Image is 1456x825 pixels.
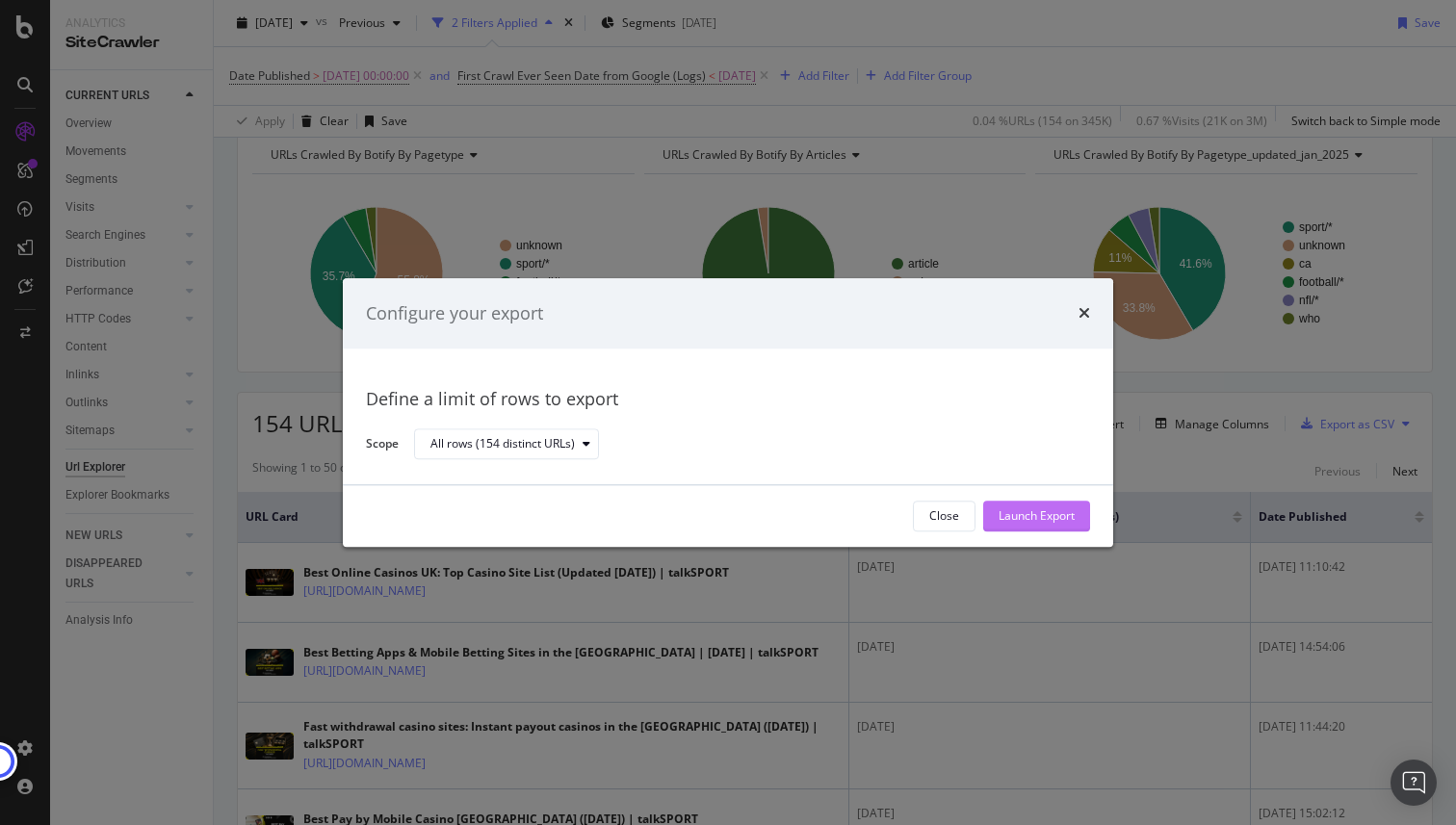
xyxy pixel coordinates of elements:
button: Launch Export [983,501,1090,531]
button: All rows (154 distinct URLs) [414,429,599,460]
div: Open Intercom Messenger [1391,760,1437,806]
button: Close [913,501,975,531]
div: Configure your export [366,301,543,326]
div: Close [929,508,959,525]
label: Scope [366,435,399,456]
div: Launch Export [999,508,1075,525]
div: modal [343,278,1113,547]
div: Define a limit of rows to export [366,388,1090,413]
div: times [1079,301,1090,326]
div: All rows (154 distinct URLs) [430,439,575,451]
